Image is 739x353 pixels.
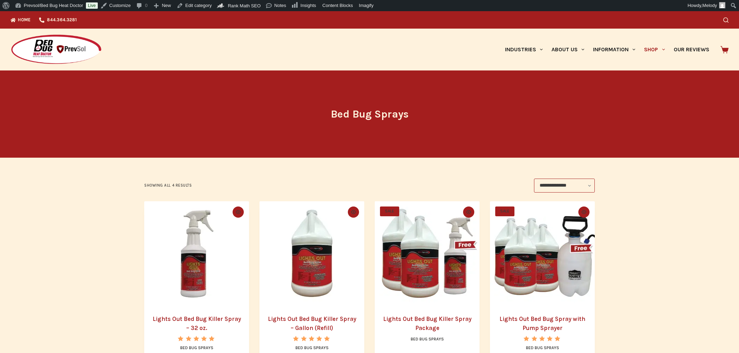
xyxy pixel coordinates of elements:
[490,201,595,306] a: Lights Out Bed Bug Spray with Pump Sprayer
[380,206,399,216] span: SALE
[375,201,480,306] a: Lights Out Bed Bug Killer Spray Package
[723,17,729,23] button: Search
[144,201,249,306] img: Lights Out Bed Bug Killer Spray - 32 oz.
[348,206,359,218] button: Quick view toggle
[239,106,500,122] h1: Bed Bug Sprays
[669,29,714,70] a: Our Reviews
[524,336,561,341] div: Rated 5.00 out of 5
[293,336,330,341] div: Rated 5.00 out of 5
[463,206,474,218] button: Quick view toggle
[178,336,215,341] div: Rated 5.00 out of 5
[10,34,102,65] img: Prevsol/Bed Bug Heat Doctor
[153,315,241,331] a: Lights Out Bed Bug Killer Spray – 32 oz.
[86,2,98,9] a: Live
[534,179,595,193] select: Shop order
[383,315,471,331] a: Lights Out Bed Bug Killer Spray Package
[144,201,249,306] picture: lights-out-qt-sprayer
[10,11,35,29] a: Home
[180,345,213,350] a: Bed Bug Sprays
[144,182,192,189] p: Showing all 4 results
[259,201,364,306] picture: lights-out-gallon
[589,29,640,70] a: Information
[233,206,244,218] button: Quick view toggle
[259,201,364,306] img: Lights Out Bed Bug Killer Spray - Gallon (Refill)
[375,201,480,306] picture: LightsOutPackage
[702,3,717,8] span: Melody
[375,201,480,306] img: Lights Out Bed Bug Spray Package with two gallons and one 32 oz
[411,337,444,341] a: Bed Bug Sprays
[10,11,81,29] nav: Top Menu
[578,206,590,218] button: Quick view toggle
[268,315,356,331] a: Lights Out Bed Bug Killer Spray – Gallon (Refill)
[547,29,588,70] a: About Us
[500,29,714,70] nav: Primary
[228,3,261,8] span: Rank Math SEO
[500,29,547,70] a: Industries
[35,11,81,29] a: 844.364.3281
[495,206,514,216] span: SALE
[295,345,329,350] a: Bed Bug Sprays
[499,315,585,331] a: Lights Out Bed Bug Spray with Pump Sprayer
[640,29,669,70] a: Shop
[526,345,559,350] a: Bed Bug Sprays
